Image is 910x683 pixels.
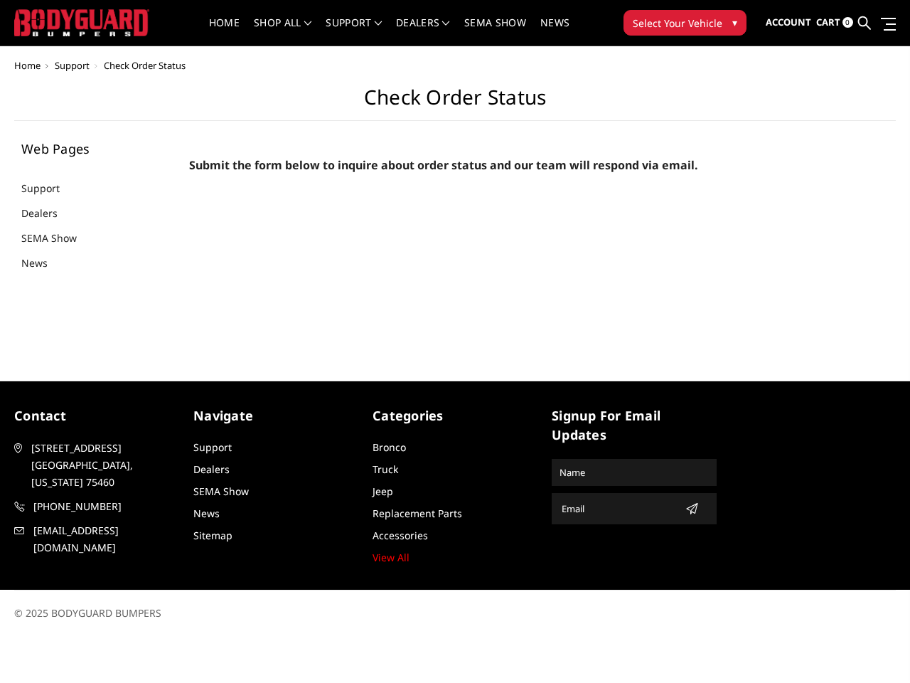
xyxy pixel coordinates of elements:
a: Bronco [373,440,406,454]
a: Support [326,18,382,46]
a: Dealers [21,206,75,221]
a: Home [209,18,240,46]
a: Support [21,181,77,196]
a: View All [373,551,409,564]
a: Replacement Parts [373,507,462,520]
span: [STREET_ADDRESS] [GEOGRAPHIC_DATA], [US_STATE] 75460 [31,440,176,491]
h5: Categories [373,406,537,425]
h1: Check Order Status [14,85,896,121]
h5: Navigate [193,406,358,425]
a: Support [55,59,90,72]
a: Sitemap [193,529,232,542]
span: [EMAIL_ADDRESS][DOMAIN_NAME] [33,522,178,556]
h5: signup for email updates [552,406,717,445]
span: Check Order Status [104,59,186,72]
a: Home [14,59,41,72]
h5: contact [14,406,179,425]
span: 0 [842,17,853,28]
button: Select Your Vehicle [623,10,746,36]
a: Cart 0 [816,4,853,42]
a: News [540,18,569,46]
span: Select Your Vehicle [633,16,722,31]
img: BODYGUARD BUMPERS [14,9,149,36]
span: Submit the form below to inquire about order status and our team will respond via email. [189,157,698,173]
span: Cart [816,16,840,28]
span: [PHONE_NUMBER] [33,498,178,515]
a: Truck [373,462,398,476]
a: Dealers [396,18,450,46]
a: Account [766,4,811,42]
a: shop all [254,18,311,46]
a: [EMAIL_ADDRESS][DOMAIN_NAME] [14,522,179,556]
input: Name [554,461,714,484]
input: Email [556,497,680,520]
span: Account [766,16,811,28]
span: ▾ [732,15,737,30]
a: News [193,507,220,520]
a: Jeep [373,485,393,498]
h5: Web Pages [21,142,175,155]
a: SEMA Show [193,485,249,498]
a: [PHONE_NUMBER] [14,498,179,515]
a: Support [193,440,232,454]
a: News [21,255,65,270]
a: Accessories [373,529,428,542]
a: SEMA Show [464,18,526,46]
a: SEMA Show [21,231,95,245]
a: Dealers [193,462,230,476]
span: © 2025 BODYGUARD BUMPERS [14,606,161,620]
